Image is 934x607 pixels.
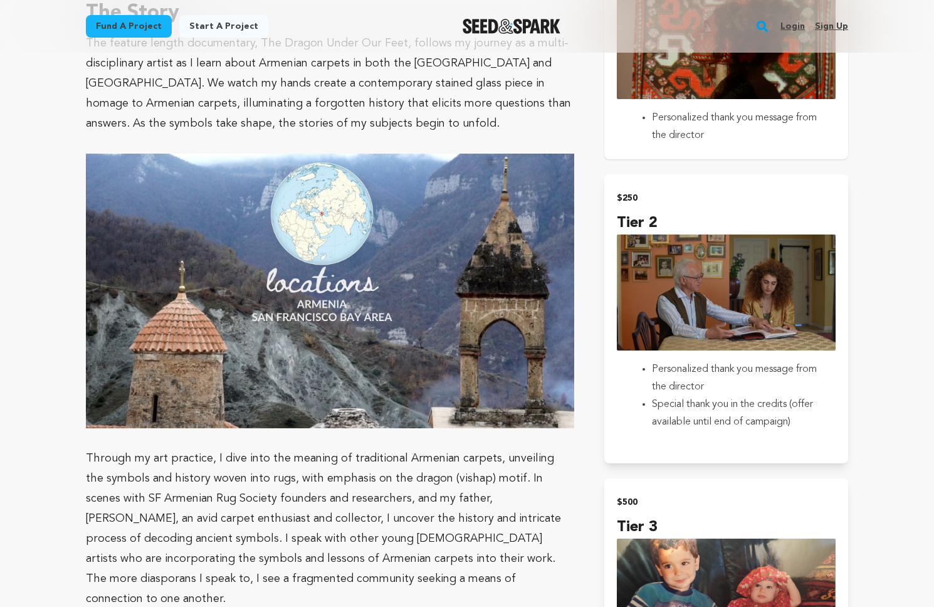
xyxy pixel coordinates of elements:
a: Seed&Spark Homepage [463,19,561,34]
img: incentive [617,235,836,351]
span: Personalized thank you message from the director [652,364,817,392]
h4: Tier 2 [617,212,836,235]
h4: Tier 3 [617,516,836,539]
h2: $500 [617,494,836,511]
span: Special thank you in the credits (offer available until end of campaign) [652,399,813,427]
span: The feature length documentary, The Dragon Under Our Feet, follows my journey as a multi-discipli... [86,38,571,129]
h2: $250 [617,189,836,207]
a: Login [780,16,805,36]
img: Seed&Spark Logo Dark Mode [463,19,561,34]
a: Sign up [815,16,848,36]
a: Fund a project [86,15,172,38]
span: Through my art practice, I dive into the meaning of traditional Armenian carpets, unveiling the s... [86,453,561,604]
span: Personalized thank you message from the director [652,113,817,140]
button: $250 Tier 2 incentive Personalized thank you message from the directorSpecial thank you in the cr... [604,174,848,463]
a: Start a project [179,15,268,38]
img: 1754678046-5.jpg [86,154,574,428]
